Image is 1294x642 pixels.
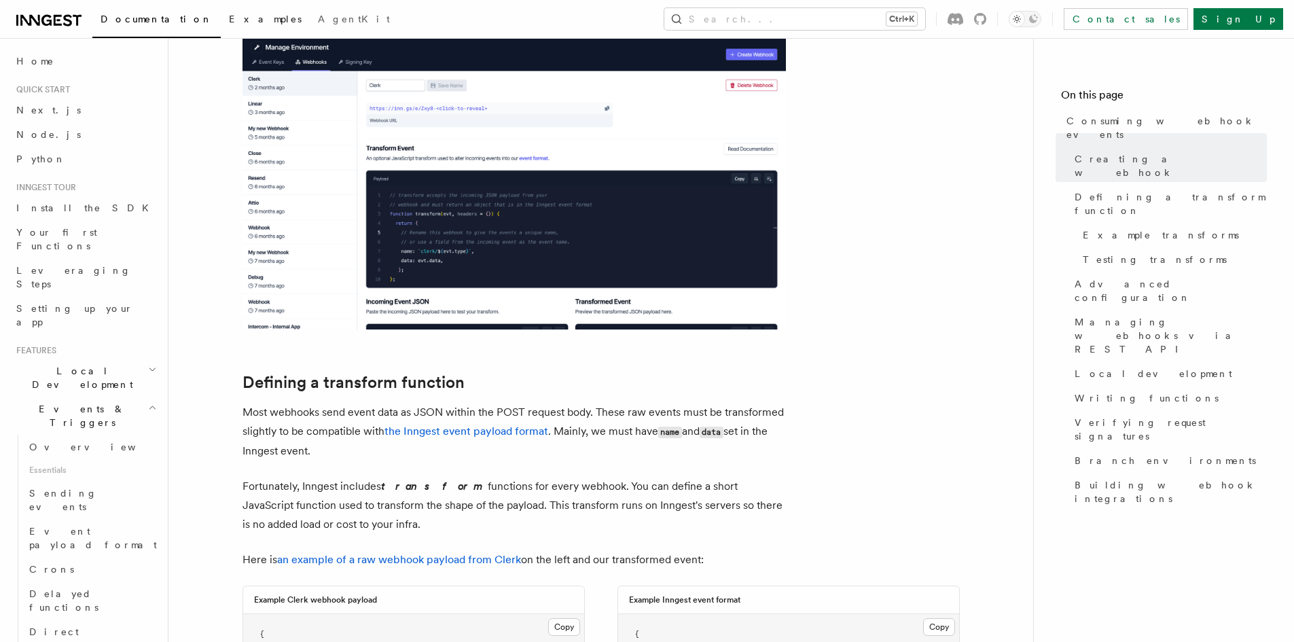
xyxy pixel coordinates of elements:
a: Creating a webhook [1069,147,1267,185]
kbd: Ctrl+K [886,12,917,26]
h4: On this page [1061,87,1267,109]
a: Install the SDK [11,196,160,220]
a: Next.js [11,98,160,122]
span: Essentials [24,459,160,481]
span: Local Development [11,364,148,391]
span: Defining a transform function [1075,190,1267,217]
a: Your first Functions [11,220,160,258]
span: AgentKit [318,14,390,24]
p: Here is on the left and our transformed event: [242,550,786,569]
span: Examples [229,14,302,24]
span: { [634,629,639,639]
span: Install the SDK [16,202,157,213]
span: Local development [1075,367,1232,380]
button: Events & Triggers [11,397,160,435]
a: Consuming webhook events [1061,109,1267,147]
a: Defining a transform function [242,373,465,392]
span: Setting up your app [16,303,133,327]
code: name [658,427,682,438]
span: Building webhook integrations [1075,478,1267,505]
code: data [700,427,723,438]
a: AgentKit [310,4,398,37]
a: Example transforms [1077,223,1267,247]
span: Quick start [11,84,70,95]
a: Home [11,49,160,73]
a: Leveraging Steps [11,258,160,296]
a: Building webhook integrations [1069,473,1267,511]
a: Python [11,147,160,171]
span: Crons [29,564,74,575]
img: Inngest dashboard showing a newly created webhook [242,20,786,329]
span: Branch environments [1075,454,1256,467]
span: Python [16,154,66,164]
span: Features [11,345,56,356]
a: an example of a raw webhook payload from Clerk [277,553,521,566]
a: Sending events [24,481,160,519]
span: Home [16,54,54,68]
button: Search...Ctrl+K [664,8,925,30]
p: Fortunately, Inngest includes functions for every webhook. You can define a short JavaScript func... [242,477,786,534]
span: Managing webhooks via REST API [1075,315,1267,356]
a: the Inngest event payload format [384,425,548,438]
span: { [259,629,264,639]
span: Writing functions [1075,391,1219,405]
a: Writing functions [1069,386,1267,410]
span: Leveraging Steps [16,265,131,289]
span: Inngest tour [11,182,76,193]
a: Testing transforms [1077,247,1267,272]
span: Advanced configuration [1075,277,1267,304]
a: Local development [1069,361,1267,386]
span: Event payload format [29,526,157,550]
a: Defining a transform function [1069,185,1267,223]
h3: Example Inngest event format [629,594,740,605]
span: Your first Functions [16,227,97,251]
a: Setting up your app [11,296,160,334]
a: Verifying request signatures [1069,410,1267,448]
button: Toggle dark mode [1009,11,1041,27]
button: Copy [548,618,580,636]
a: Overview [24,435,160,459]
span: Creating a webhook [1075,152,1267,179]
a: Advanced configuration [1069,272,1267,310]
span: Verifying request signatures [1075,416,1267,443]
span: Delayed functions [29,588,98,613]
span: Consuming webhook events [1066,114,1267,141]
button: Local Development [11,359,160,397]
h3: Example Clerk webhook payload [254,594,377,605]
span: Node.js [16,129,81,140]
em: transform [381,480,488,493]
a: Node.js [11,122,160,147]
span: Overview [29,442,169,452]
a: Event payload format [24,519,160,557]
a: Delayed functions [24,582,160,620]
a: Sign Up [1193,8,1283,30]
span: Next.js [16,105,81,115]
span: Example transforms [1083,228,1239,242]
span: Sending events [29,488,97,512]
a: Examples [221,4,310,37]
a: Documentation [92,4,221,38]
span: Documentation [101,14,213,24]
span: Events & Triggers [11,402,148,429]
p: Most webhooks send event data as JSON within the POST request body. These raw events must be tran... [242,403,786,461]
button: Copy [923,618,955,636]
span: Testing transforms [1083,253,1227,266]
a: Managing webhooks via REST API [1069,310,1267,361]
a: Contact sales [1064,8,1188,30]
a: Branch environments [1069,448,1267,473]
a: Crons [24,557,160,582]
